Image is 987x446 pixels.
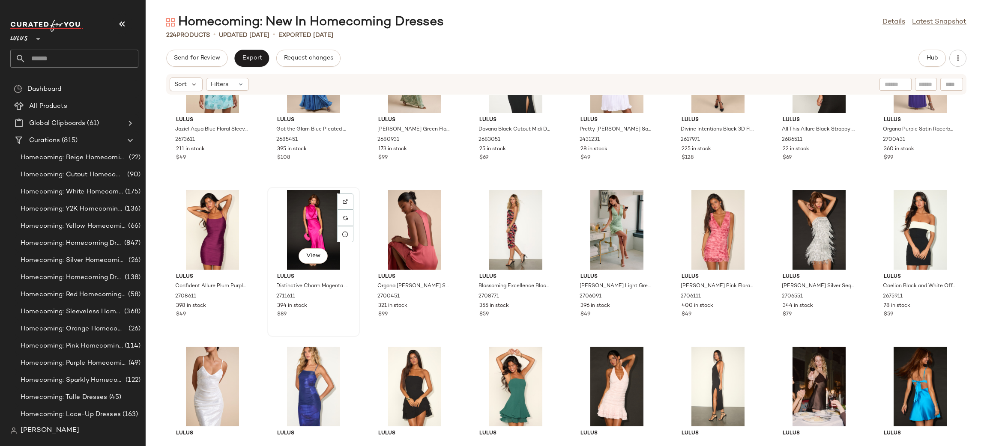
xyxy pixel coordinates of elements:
[479,126,551,134] span: Davana Black Cutout Midi Dress
[277,273,350,281] span: Lulus
[883,282,956,290] span: Caelion Black and White Off-the-Shoulder Mini Dress
[166,31,210,40] div: Products
[682,311,691,318] span: $49
[580,146,607,153] span: 28 in stock
[213,30,215,40] span: •
[21,290,126,300] span: Homecoming: Red Homecoming Dresses
[883,136,905,144] span: 2700431
[479,311,489,318] span: $59
[574,347,660,426] img: 2706071_01_hero_2025-07-14.jpg
[377,126,450,134] span: [PERSON_NAME] Green Floral Jacquard Strapless Maxi Dress
[882,17,905,27] a: Details
[277,302,307,310] span: 394 in stock
[783,311,792,318] span: $79
[378,273,451,281] span: Lulus
[126,170,141,180] span: (90)
[343,199,348,204] img: svg%3e
[123,204,141,214] span: (136)
[378,311,388,318] span: $99
[681,136,700,144] span: 2617971
[14,85,22,93] img: svg%3e
[782,293,803,300] span: 2706551
[479,273,552,281] span: Lulus
[124,375,141,385] span: (122)
[29,119,85,128] span: Global Clipboards
[473,347,559,426] img: 2708511_01_hero_2025-07-09.jpg
[176,154,186,162] span: $49
[127,324,141,334] span: (26)
[783,430,855,437] span: Lulus
[21,341,123,351] span: Homecoming: Pink Homecoming Dresses
[378,146,407,153] span: 173 in stock
[479,302,509,310] span: 355 in stock
[782,282,855,290] span: [PERSON_NAME] Silver Sequin Fringe Strapless Mini Dress
[60,136,78,146] span: (815)
[276,50,341,67] button: Request changes
[675,190,761,270] img: 2706111_01_hero_2025-07-25.jpg
[378,116,451,124] span: Lulus
[883,126,956,134] span: Organa Purple Satin Racerback Maxi Dress
[123,273,141,282] span: (138)
[580,430,653,437] span: Lulus
[681,126,754,134] span: Divine Intentions Black 3D Floral Embroidered Skater Dress
[85,119,99,128] span: (61)
[776,190,862,270] img: 2706551_08_misc_2025-07-28_1.jpg
[176,116,249,124] span: Lulus
[176,311,186,318] span: $49
[166,32,176,39] span: 224
[479,136,500,144] span: 2683051
[877,347,963,426] img: 2706651_01_hero_2025-07-28.jpg
[166,14,444,31] div: Homecoming: New In Homecoming Dresses
[126,221,141,231] span: (66)
[176,273,249,281] span: Lulus
[175,282,248,290] span: Confident Allure Plum Purple Ruched Lace-Up Bodycon Mini Dress
[21,153,127,163] span: Homecoming: Beige Homecoming Dresses
[371,347,458,426] img: 2712791_01_hero_2025-07-11.jpg
[277,146,307,153] span: 395 in stock
[29,136,60,146] span: Curations
[912,17,966,27] a: Latest Snapshot
[782,126,855,134] span: All This Allure Black Strappy Backless Midi Dress
[580,154,590,162] span: $49
[277,430,350,437] span: Lulus
[877,190,963,270] img: 2675911_04_back_2025-06-10.jpg
[377,282,450,290] span: Organa [PERSON_NAME] Satin Racerback Maxi Dress
[299,248,328,264] button: View
[580,293,601,300] span: 2706091
[377,136,399,144] span: 2680931
[884,302,910,310] span: 78 in stock
[176,302,206,310] span: 398 in stock
[121,410,138,419] span: (163)
[123,307,141,317] span: (368)
[21,256,127,265] span: Homecoming: Silver Homecoming Dresses
[174,80,187,89] span: Sort
[277,154,290,162] span: $108
[479,293,499,300] span: 2708771
[123,187,141,197] span: (175)
[10,29,28,45] span: Lulus
[127,153,141,163] span: (22)
[21,358,127,368] span: Homecoming: Purple Homecoming Dresses
[782,136,802,144] span: 2686511
[21,425,79,436] span: [PERSON_NAME]
[884,146,914,153] span: 360 in stock
[343,215,348,220] img: svg%3e
[682,146,711,153] span: 225 in stock
[173,55,220,62] span: Send for Review
[681,293,701,300] span: 2706111
[10,427,17,434] img: svg%3e
[21,273,123,282] span: Homecoming: Homecoming Dresses Under $50
[682,302,713,310] span: 400 in stock
[473,190,559,270] img: 2708771_05_side_2025-07-31.jpg
[127,358,141,368] span: (49)
[783,154,792,162] span: $69
[277,116,350,124] span: Lulus
[278,31,333,40] p: Exported [DATE]
[276,126,349,134] span: Got the Glam Blue Pleated Cutout Maxi Dress
[234,50,269,67] button: Export
[21,307,123,317] span: Homecoming: Sleeveless Homecoming Dresses
[682,116,754,124] span: Lulus
[884,273,957,281] span: Lulus
[270,190,357,270] img: 2711611_02_fullbody_2025-07-23.jpg
[108,392,122,402] span: (45)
